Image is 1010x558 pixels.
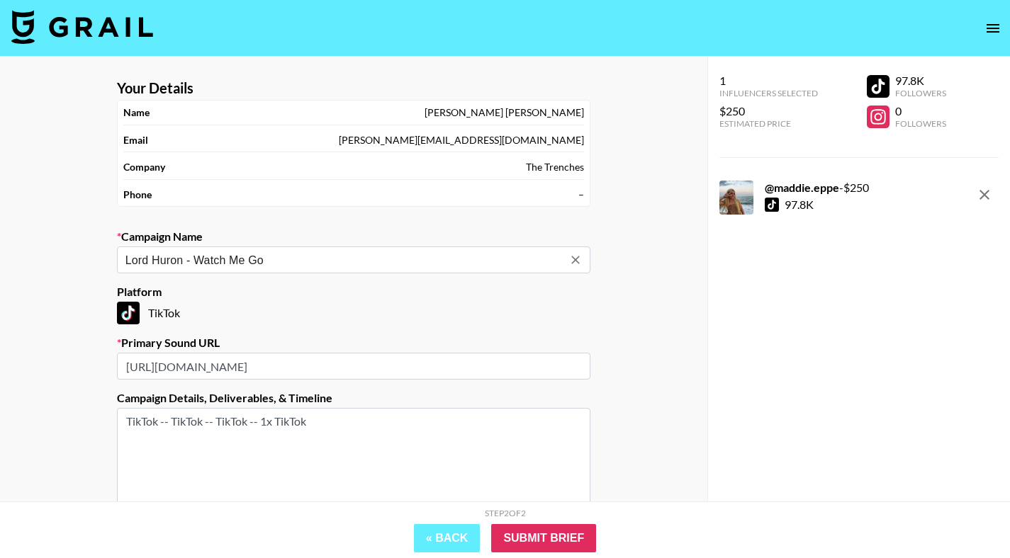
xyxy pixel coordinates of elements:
div: 97.8K [785,198,814,212]
button: Clear [566,250,585,270]
div: [PERSON_NAME][EMAIL_ADDRESS][DOMAIN_NAME] [339,134,584,147]
div: TikTok [117,302,590,324]
button: remove [970,181,999,209]
div: Step 2 of 2 [485,508,526,518]
div: - $ 250 [765,181,869,195]
img: TikTok [117,302,140,324]
div: Followers [895,88,946,98]
strong: @ maddie.eppe [765,181,839,194]
input: https://www.tiktok.com/music/Old-Town-Road-6683330941219244813 [117,353,590,380]
label: Campaign Name [117,229,590,244]
input: Submit Brief [491,524,596,552]
img: Grail Talent [11,10,153,44]
label: Primary Sound URL [117,336,590,350]
div: Influencers Selected [719,88,818,98]
strong: Email [123,134,148,147]
div: 0 [895,104,946,118]
button: « Back [414,524,481,552]
div: 1 [719,74,818,88]
div: – [578,188,584,201]
strong: Your Details [117,79,193,97]
label: Platform [117,285,590,299]
div: Followers [895,118,946,129]
label: Campaign Details, Deliverables, & Timeline [117,391,590,405]
div: Estimated Price [719,118,818,129]
input: Old Town Road - Lil Nas X + Billy Ray Cyrus [125,252,563,268]
strong: Company [123,161,165,173]
div: The Trenches [526,161,584,173]
div: 97.8K [895,74,946,88]
div: $250 [719,104,818,118]
strong: Phone [123,188,152,201]
div: [PERSON_NAME] [PERSON_NAME] [425,106,584,119]
button: open drawer [979,14,1007,42]
strong: Name [123,106,150,119]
